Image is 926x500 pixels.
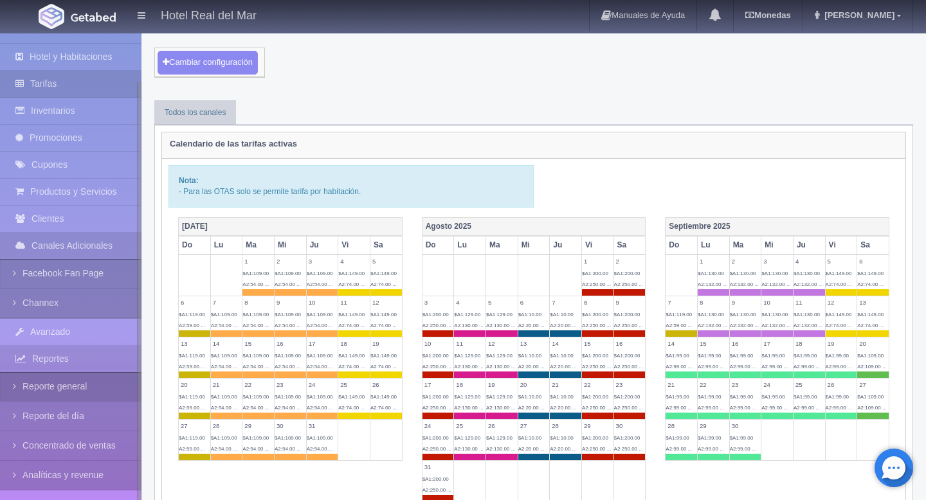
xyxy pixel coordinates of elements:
[614,296,646,308] label: 9
[179,217,403,236] th: [DATE]
[518,312,545,328] span: $A1:10.00 A2:20.00 ...
[613,236,646,254] th: Sa
[242,296,274,308] label: 8
[338,337,370,350] label: 18
[338,379,370,391] label: 25
[422,476,451,493] span: $A1:200.00 A2:250.00 ...
[550,420,581,432] label: 28
[338,271,365,287] span: $A1:149.00 A2:74.00 ...
[242,353,269,370] span: $A1:109.00 A2:54.00 ...
[614,271,643,287] span: $A1:200.00 A2:250.00 ...
[275,312,301,328] span: $A1:109.00 A2:54.00 ...
[698,296,729,308] label: 8
[170,132,297,155] label: Calendario de las tarifas activas
[486,353,515,370] span: $A1:129.00 A2:130.00 ...
[338,236,370,254] th: Vi
[826,255,857,267] label: 5
[454,337,486,350] label: 11
[697,236,729,254] th: Lu
[275,353,301,370] span: $A1:109.00 A2:54.00 ...
[550,435,576,452] span: $A1:10.00 A2:20.00 ...
[730,255,761,267] label: 2
[179,379,210,391] label: 20
[518,379,550,391] label: 20
[454,379,486,391] label: 18
[179,296,210,308] label: 6
[614,337,646,350] label: 16
[582,312,611,328] span: $A1:200.00 A2:250.00 ...
[370,353,397,370] span: $A1:149.00 A2:74.00 ...
[518,353,545,370] span: $A1:10.00 A2:20.00 ...
[582,420,613,432] label: 29
[698,435,724,452] span: $A1:99.00 A2:99.00 ...
[761,337,793,350] label: 17
[242,435,269,452] span: $A1:109.00 A2:54.00 ...
[211,337,242,350] label: 14
[698,394,724,411] span: $A1:99.00 A2:99.00 ...
[582,353,611,370] span: $A1:200.00 A2:250.00 ...
[614,312,643,328] span: $A1:200.00 A2:250.00 ...
[518,296,550,308] label: 6
[698,379,729,391] label: 22
[211,296,242,308] label: 7
[761,394,788,411] span: $A1:99.00 A2:99.00 ...
[179,337,210,350] label: 13
[761,353,788,370] span: $A1:99.00 A2:99.00 ...
[486,420,518,432] label: 26
[307,394,333,411] span: $A1:109.00 A2:54.00 ...
[745,10,790,20] b: Monedas
[518,337,550,350] label: 13
[210,236,242,254] th: Lu
[550,236,582,254] th: Ju
[370,271,397,287] span: $A1:149.00 A2:74.00 ...
[794,337,825,350] label: 18
[550,353,576,370] span: $A1:10.00 A2:20.00 ...
[454,236,486,254] th: Lu
[730,435,756,452] span: $A1:99.00 A2:99.00 ...
[730,394,756,411] span: $A1:99.00 A2:99.00 ...
[179,394,205,411] span: $A1:119.00 A2:59.00 ...
[242,379,274,391] label: 22
[730,379,761,391] label: 23
[730,420,761,432] label: 30
[550,296,581,308] label: 7
[582,435,611,452] span: $A1:200.00 A2:250.00 ...
[581,236,613,254] th: Vi
[794,271,822,287] span: $A1:130.00 A2:132.00 ...
[761,296,793,308] label: 10
[666,337,697,350] label: 14
[211,394,237,411] span: $A1:109.00 A2:54.00 ...
[275,337,306,350] label: 16
[614,353,643,370] span: $A1:200.00 A2:250.00 ...
[614,379,646,391] label: 23
[275,255,306,267] label: 2
[242,255,274,267] label: 1
[666,296,697,308] label: 7
[242,312,269,328] span: $A1:109.00 A2:54.00 ...
[486,379,518,391] label: 19
[614,394,643,411] span: $A1:200.00 A2:250.00 ...
[179,176,199,185] b: Nota:
[211,435,237,452] span: $A1:109.00 A2:54.00 ...
[307,255,338,267] label: 3
[275,379,306,391] label: 23
[857,394,886,411] span: $A1:109.00 A2:109.00 ...
[761,379,793,391] label: 24
[666,353,692,370] span: $A1:99.00 A2:99.00 ...
[274,236,306,254] th: Mi
[422,379,454,391] label: 17
[179,435,205,452] span: $A1:119.00 A2:59.00 ...
[422,394,451,411] span: $A1:200.00 A2:250.00 ...
[826,312,852,328] span: $A1:149.00 A2:74.00 ...
[666,312,692,328] span: $A1:119.00 A2:59.00 ...
[370,312,397,328] span: $A1:149.00 A2:74.00 ...
[826,394,852,411] span: $A1:99.00 A2:99.00 ...
[422,435,451,452] span: $A1:200.00 A2:250.00 ...
[857,271,884,287] span: $A1:149.00 A2:74.00 ...
[614,435,643,452] span: $A1:200.00 A2:250.00 ...
[518,435,545,452] span: $A1:10.00 A2:20.00 ...
[666,217,889,236] th: Septiembre 2025
[422,337,454,350] label: 10
[242,394,269,411] span: $A1:109.00 A2:54.00 ...
[698,353,724,370] span: $A1:99.00 A2:99.00 ...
